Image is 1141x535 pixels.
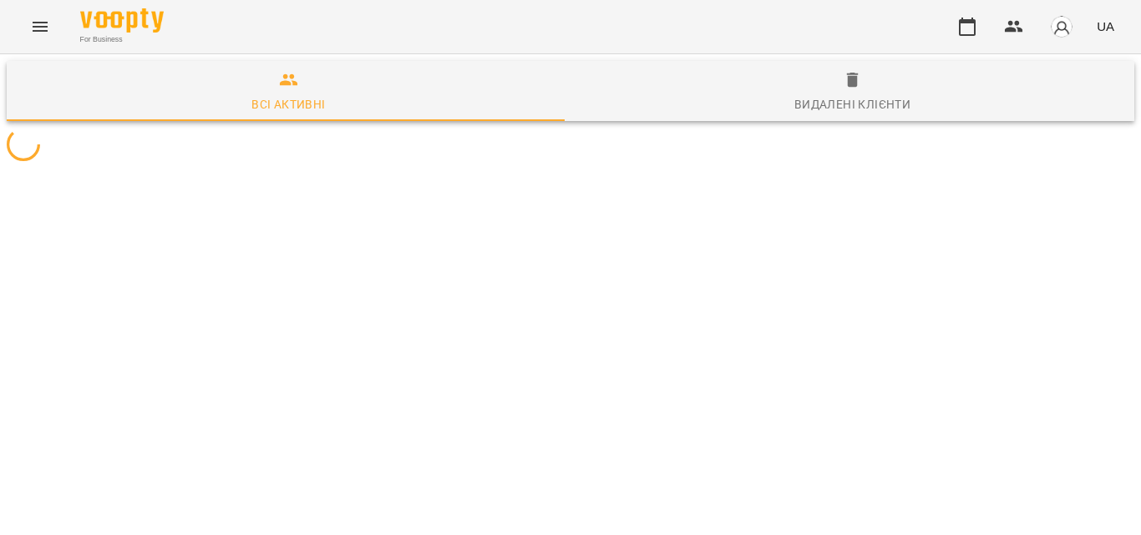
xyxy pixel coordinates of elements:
button: Menu [20,7,60,47]
span: For Business [80,34,164,45]
img: avatar_s.png [1050,15,1073,38]
button: UA [1090,11,1121,42]
img: Voopty Logo [80,8,164,33]
div: Видалені клієнти [794,94,910,114]
div: Всі активні [251,94,325,114]
span: UA [1097,18,1114,35]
